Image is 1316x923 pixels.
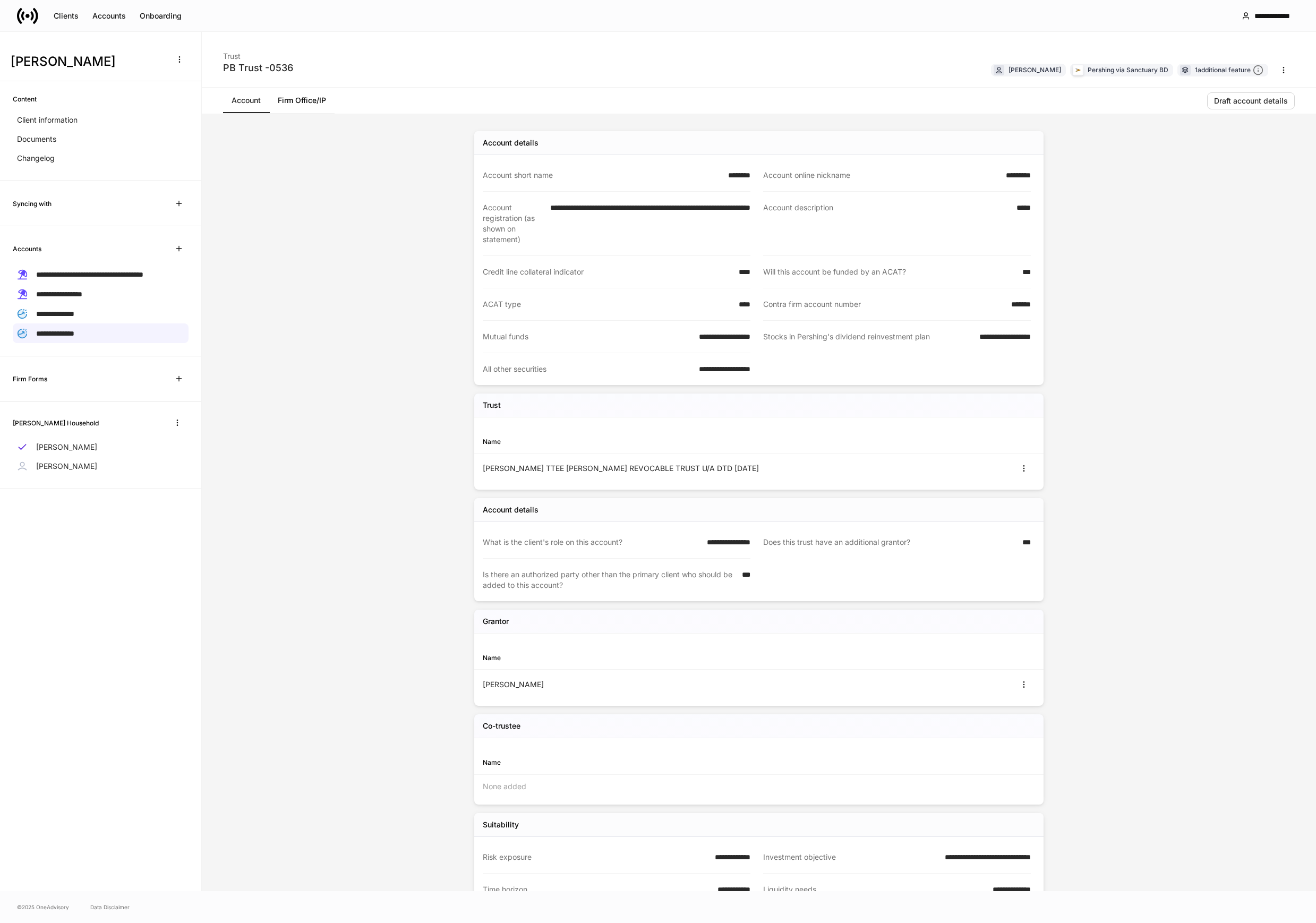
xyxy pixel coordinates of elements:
button: Accounts [86,7,133,24]
button: Onboarding [133,7,189,24]
div: Will this account be funded by an ACAT? [763,267,1016,277]
h3: [PERSON_NAME] [11,53,164,70]
span: © 2025 OneAdvisory [17,903,69,911]
div: Stocks in Pershing's dividend reinvestment plan [763,331,973,343]
div: Draft account details [1214,97,1288,105]
div: [PERSON_NAME] [1009,65,1061,75]
div: Trust [223,45,293,62]
p: [PERSON_NAME] [36,461,97,472]
a: Client information [13,110,189,130]
div: Account short name [483,170,722,181]
h5: Grantor [483,616,509,627]
h5: Co-trustee [483,721,520,731]
p: [PERSON_NAME] [36,442,97,452]
div: All other securities [483,364,693,374]
h6: Syncing with [13,199,52,209]
div: Investment objective [763,852,938,862]
h6: Content [13,94,37,104]
div: Contra firm account number [763,299,1005,310]
button: Clients [47,7,86,24]
div: Credit line collateral indicator [483,267,732,277]
a: Account [223,88,269,113]
div: None added [474,775,1044,798]
a: Data Disclaimer [90,903,130,911]
a: Firm Office/IP [269,88,335,113]
div: PB Trust -0536 [223,62,293,74]
h6: Firm Forms [13,374,47,384]
div: Does this trust have an additional grantor? [763,537,1016,548]
div: Risk exposure [483,852,708,862]
div: Pershing via Sanctuary BD [1088,65,1168,75]
a: [PERSON_NAME] [13,457,189,476]
div: Time horizon [483,884,711,895]
p: Changelog [17,153,55,164]
div: Name [483,437,759,447]
a: Changelog [13,149,189,168]
a: [PERSON_NAME] [13,438,189,457]
p: Documents [17,134,56,144]
h6: Accounts [13,244,41,254]
div: Account details [483,505,539,515]
div: Name [483,653,759,663]
a: Documents [13,130,189,149]
div: Liquidity needs [763,884,986,895]
div: 1 additional feature [1195,65,1263,76]
h6: [PERSON_NAME] Household [13,418,99,428]
div: Account online nickname [763,170,999,181]
div: Accounts [92,12,126,20]
h5: Trust [483,400,501,411]
div: Account description [763,202,1010,245]
div: Suitability [483,819,519,830]
div: Account registration (as shown on statement) [483,202,544,245]
div: What is the client's role on this account? [483,537,700,548]
div: Clients [54,12,79,20]
div: Mutual funds [483,331,693,342]
button: Draft account details [1207,92,1295,109]
div: Account details [483,138,539,148]
div: Name [483,757,759,767]
div: Is there an authorized party other than the primary client who should be added to this account? [483,569,736,591]
div: [PERSON_NAME] TTEE [PERSON_NAME] REVOCABLE TRUST U/A DTD [DATE] [483,463,759,474]
div: [PERSON_NAME] [483,679,759,690]
div: Onboarding [140,12,182,20]
p: Client information [17,115,78,125]
div: ACAT type [483,299,732,310]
